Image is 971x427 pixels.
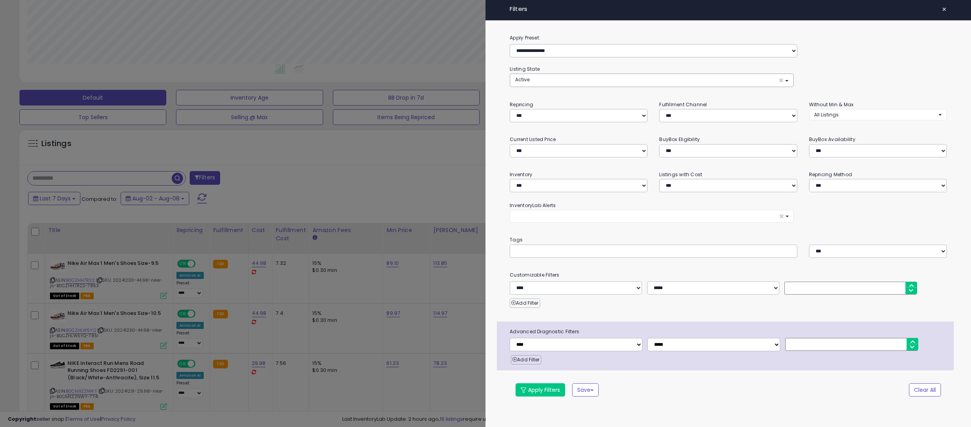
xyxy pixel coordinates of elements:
small: Tags [504,236,953,244]
label: Apply Preset: [504,34,953,42]
button: Save [572,383,599,397]
small: Current Listed Price [510,136,556,143]
button: Add Filter [511,355,541,364]
small: Customizable Filters [504,271,953,279]
small: Listing State [510,66,540,72]
button: All Listings [809,109,947,120]
button: Active × [510,74,793,87]
small: BuyBox Availability [809,136,855,143]
span: × [779,76,784,84]
small: Listings with Cost [659,171,702,178]
span: × [942,4,947,15]
span: Advanced Diagnostic Filters [504,327,954,336]
small: Repricing [510,101,533,108]
button: Apply Filters [516,383,565,397]
button: × [939,4,950,15]
small: Without Min & Max [809,101,854,108]
span: Active [515,76,530,83]
span: × [779,212,784,220]
small: Repricing Method [809,171,852,178]
small: BuyBox Eligibility [659,136,700,143]
button: Clear All [909,383,941,397]
button: Add Filter [510,298,540,308]
span: All Listings [814,111,839,118]
small: Fulfillment Channel [659,101,707,108]
small: InventoryLab Alerts [510,202,556,209]
h4: Filters [510,6,947,13]
button: × [510,210,794,223]
small: Inventory [510,171,532,178]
